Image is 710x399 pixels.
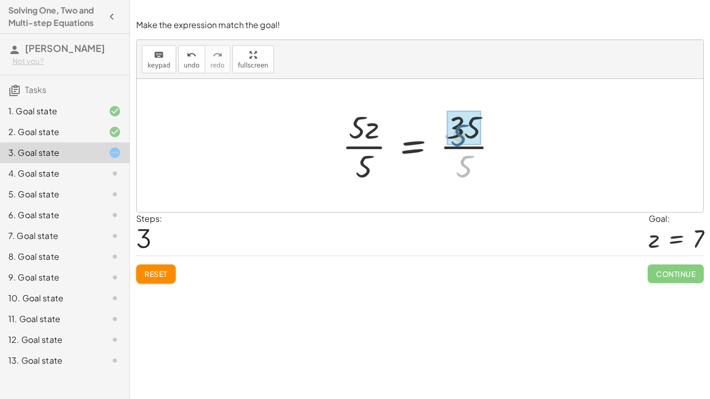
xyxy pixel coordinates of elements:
i: Task not started. [109,313,121,325]
span: keypad [148,62,170,69]
button: fullscreen [232,45,274,73]
div: 9. Goal state [8,271,92,284]
div: 11. Goal state [8,313,92,325]
span: [PERSON_NAME] [25,42,105,54]
i: Task not started. [109,250,121,263]
span: redo [211,62,225,69]
button: Reset [136,264,176,283]
i: Task started. [109,147,121,159]
div: Not you? [12,56,121,66]
i: Task not started. [109,292,121,304]
div: 13. Goal state [8,354,92,367]
div: 4. Goal state [8,167,92,180]
div: 2. Goal state [8,126,92,138]
span: 3 [136,222,151,254]
i: Task not started. [109,271,121,284]
button: undoundo [178,45,205,73]
i: Task not started. [109,209,121,221]
button: keyboardkeypad [142,45,176,73]
i: Task not started. [109,230,121,242]
span: Reset [144,269,167,278]
p: Make the expression match the goal! [136,19,704,31]
div: 8. Goal state [8,250,92,263]
i: Task not started. [109,334,121,346]
i: Task not started. [109,167,121,180]
button: redoredo [205,45,230,73]
span: fullscreen [238,62,268,69]
div: 7. Goal state [8,230,92,242]
span: undo [184,62,200,69]
label: Steps: [136,213,162,224]
i: Task finished and correct. [109,126,121,138]
div: 10. Goal state [8,292,92,304]
i: redo [213,49,222,61]
div: Goal: [649,212,704,225]
i: Task finished and correct. [109,105,121,117]
i: undo [187,49,196,61]
div: 6. Goal state [8,209,92,221]
div: 3. Goal state [8,147,92,159]
i: Task not started. [109,354,121,367]
div: 12. Goal state [8,334,92,346]
div: 1. Goal state [8,105,92,117]
i: Task not started. [109,188,121,201]
span: Tasks [25,84,46,95]
h4: Solving One, Two and Multi-step Equations [8,4,102,29]
div: 5. Goal state [8,188,92,201]
i: keyboard [154,49,164,61]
